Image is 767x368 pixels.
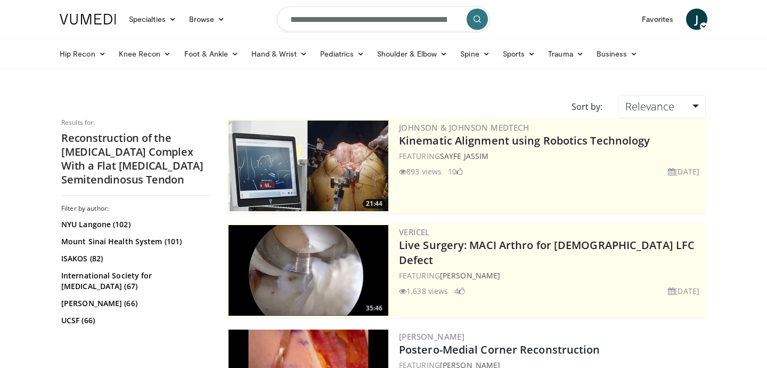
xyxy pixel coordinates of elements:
a: Kinematic Alignment using Robotics Technology [399,133,650,148]
span: Relevance [625,99,674,114]
span: 21:44 [363,199,386,209]
a: Browse [183,9,232,30]
a: Trauma [542,43,590,65]
h2: Reconstruction of the [MEDICAL_DATA] Complex With a Flat [MEDICAL_DATA] Semitendinosus Tendon [61,131,210,187]
a: Foot & Ankle [178,43,246,65]
a: UCSF (66) [61,315,208,326]
a: 35:46 [229,225,388,316]
h3: Filter by author: [61,204,210,213]
a: Relevance [618,95,706,118]
a: Sayfe Jassim [440,151,488,161]
li: 4 [454,285,465,297]
img: VuMedi Logo [60,14,116,25]
input: Search topics, interventions [277,6,490,32]
a: Specialties [123,9,183,30]
a: [PERSON_NAME] [399,331,464,342]
li: 10 [448,166,463,177]
a: Mount Sinai Health System (101) [61,236,208,247]
a: [PERSON_NAME] [440,270,500,281]
a: [PERSON_NAME] (66) [61,298,208,309]
a: Postero-Medial Corner Reconstruction [399,342,600,357]
a: NYU Langone (102) [61,219,208,230]
span: 35:46 [363,303,386,313]
li: [DATE] [668,285,699,297]
p: Results for: [61,118,210,127]
a: J [686,9,707,30]
a: Johnson & Johnson MedTech [399,122,529,133]
li: [DATE] [668,166,699,177]
a: Business [590,43,644,65]
a: 21:44 [229,121,388,211]
div: FEATURING [399,150,704,162]
a: ISAKOS (82) [61,253,208,264]
a: Knee Recon [112,43,178,65]
img: 85482610-0380-4aae-aa4a-4a9be0c1a4f1.300x170_q85_crop-smart_upscale.jpg [229,121,388,211]
a: Hip Recon [53,43,112,65]
div: FEATURING [399,270,704,281]
li: 1,638 views [399,285,448,297]
li: 893 views [399,166,442,177]
div: Sort by: [564,95,610,118]
a: Live Surgery: MACI Arthro for [DEMOGRAPHIC_DATA] LFC Defect [399,238,695,267]
a: International Society for [MEDICAL_DATA] (67) [61,270,208,292]
img: eb023345-1e2d-4374-a840-ddbc99f8c97c.300x170_q85_crop-smart_upscale.jpg [229,225,388,316]
a: Favorites [635,9,680,30]
a: Vericel [399,227,430,237]
a: Shoulder & Elbow [371,43,454,65]
a: Sports [496,43,542,65]
a: Hand & Wrist [245,43,314,65]
a: Spine [454,43,496,65]
a: Pediatrics [314,43,371,65]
